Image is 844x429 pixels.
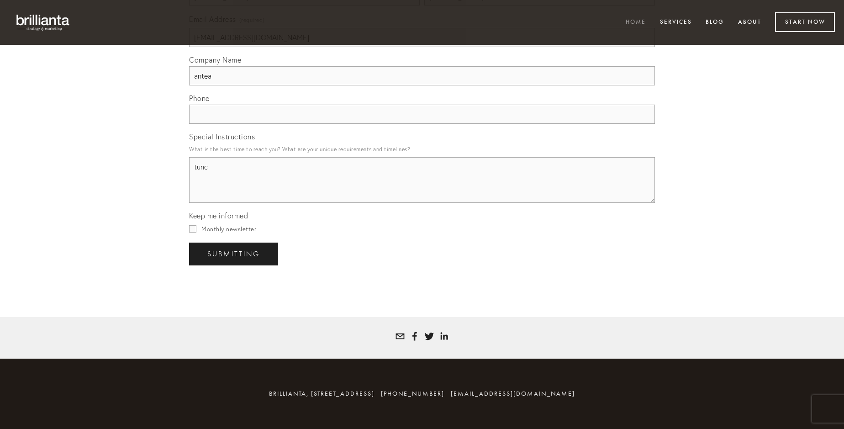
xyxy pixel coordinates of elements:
[189,225,196,233] input: Monthly newsletter
[654,15,698,30] a: Services
[620,15,652,30] a: Home
[410,332,419,341] a: Tatyana Bolotnikov White
[381,390,444,397] span: [PHONE_NUMBER]
[189,143,655,155] p: What is the best time to reach you? What are your unique requirements and timelines?
[732,15,767,30] a: About
[700,15,730,30] a: Blog
[775,12,835,32] a: Start Now
[201,225,256,233] span: Monthly newsletter
[439,332,448,341] a: Tatyana White
[9,9,78,36] img: brillianta - research, strategy, marketing
[451,390,575,397] a: [EMAIL_ADDRESS][DOMAIN_NAME]
[207,250,260,258] span: Submitting
[189,211,248,220] span: Keep me informed
[396,332,405,341] a: tatyana@brillianta.com
[189,55,241,64] span: Company Name
[269,390,375,397] span: brillianta, [STREET_ADDRESS]
[189,157,655,203] textarea: tunc
[189,94,210,103] span: Phone
[425,332,434,341] a: Tatyana White
[189,132,255,141] span: Special Instructions
[189,243,278,265] button: SubmittingSubmitting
